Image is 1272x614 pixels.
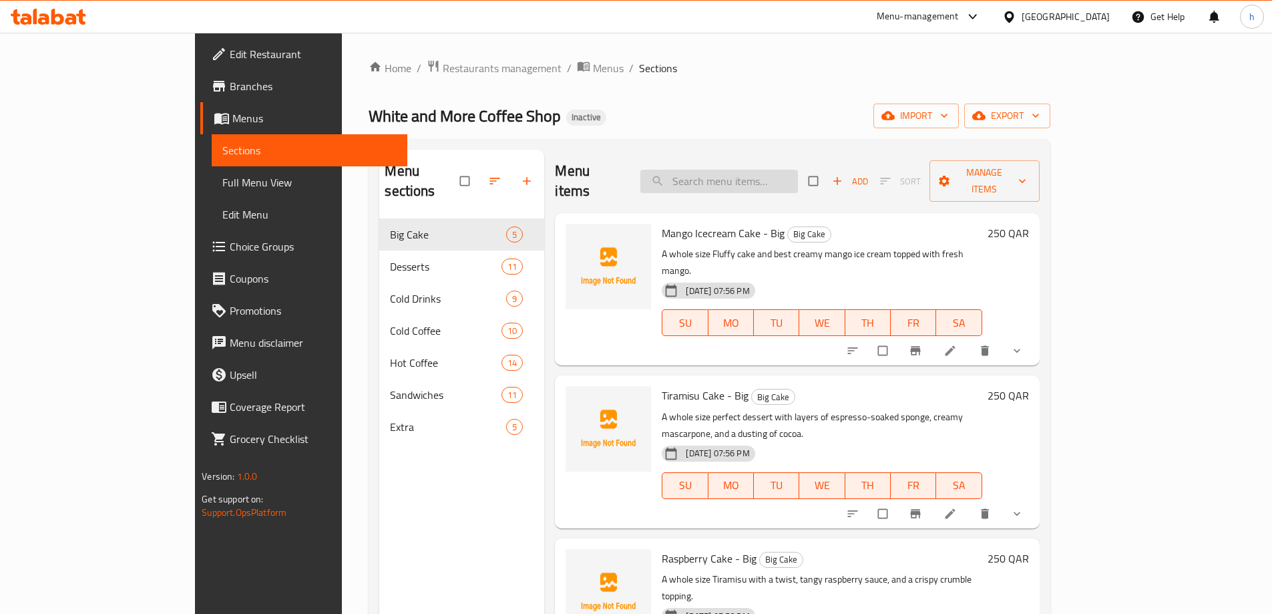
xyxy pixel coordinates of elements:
span: 5 [507,228,522,241]
span: 10 [502,325,522,337]
span: Restaurants management [443,60,562,76]
span: TU [759,313,794,333]
span: 1.0.0 [237,468,258,485]
a: Menus [577,59,624,77]
span: Sort sections [480,166,512,196]
li: / [567,60,572,76]
span: White and More Coffee Shop [369,101,561,131]
span: TH [851,313,885,333]
nav: Menu sections [379,213,544,448]
span: Get support on: [202,490,263,508]
h6: 250 QAR [988,386,1029,405]
img: Tiramisu Cake - Big [566,386,651,472]
div: Desserts11 [379,251,544,283]
span: Big Cake [760,552,803,567]
span: Edit Menu [222,206,397,222]
a: Coverage Report [200,391,407,423]
button: SA [936,309,982,336]
h6: 250 QAR [988,549,1029,568]
span: SU [668,313,702,333]
span: Big Cake [752,390,795,405]
div: items [501,259,523,275]
input: search [640,170,798,193]
div: Desserts [390,259,501,275]
a: Support.OpsPlatform [202,504,286,521]
svg: Show Choices [1010,344,1024,357]
button: import [873,104,959,128]
li: / [417,60,421,76]
button: Manage items [929,160,1040,202]
button: TH [845,472,891,499]
div: Inactive [566,110,606,126]
a: Sections [212,134,407,166]
span: Manage items [940,164,1029,198]
a: Promotions [200,295,407,327]
div: items [501,355,523,371]
div: [GEOGRAPHIC_DATA] [1022,9,1110,24]
button: SA [936,472,982,499]
button: Branch-specific-item [901,336,933,365]
span: Sandwiches [390,387,501,403]
span: 11 [502,261,522,273]
span: 9 [507,293,522,305]
button: WE [799,472,845,499]
span: Select section [801,168,829,194]
span: FR [896,476,931,495]
span: Version: [202,468,234,485]
a: Restaurants management [427,59,562,77]
h2: Menu sections [385,161,460,201]
button: show more [1002,499,1034,528]
span: Select all sections [452,168,480,194]
a: Menu disclaimer [200,327,407,359]
span: Big Cake [788,226,831,242]
span: Select to update [870,338,898,363]
span: WE [805,313,839,333]
div: items [501,323,523,339]
span: Extra [390,419,506,435]
span: Inactive [566,112,606,123]
span: Tiramisu Cake - Big [662,386,749,406]
a: Upsell [200,359,407,391]
div: Hot Coffee14 [379,347,544,379]
span: Cold Drinks [390,291,506,307]
span: 14 [502,357,522,369]
span: TU [759,476,794,495]
div: Hot Coffee [390,355,501,371]
h6: 250 QAR [988,224,1029,243]
span: Edit Restaurant [230,46,397,62]
p: A whole size Tiramisu with a twist, tangy raspberry sauce, and a crispy crumble topping. [662,571,982,605]
img: Mango Icecream Cake - Big [566,224,651,309]
span: Mango Icecream Cake - Big [662,223,785,243]
div: Big Cake5 [379,218,544,251]
span: Cold Coffee [390,323,501,339]
button: TU [754,309,799,336]
span: 11 [502,389,522,402]
span: MO [714,476,749,495]
a: Branches [200,70,407,102]
button: export [964,104,1050,128]
a: Edit Menu [212,198,407,231]
span: SA [941,476,976,495]
span: Sections [222,142,397,158]
div: Extra5 [379,411,544,443]
a: Choice Groups [200,231,407,263]
div: Cold Coffee10 [379,315,544,347]
div: Sandwiches11 [379,379,544,411]
span: Grocery Checklist [230,431,397,447]
span: import [884,108,948,124]
div: items [506,291,523,307]
span: TH [851,476,885,495]
span: Full Menu View [222,174,397,190]
div: items [506,419,523,435]
span: Menus [232,110,397,126]
span: Menu disclaimer [230,335,397,351]
button: SU [662,472,708,499]
span: SU [668,476,702,495]
button: WE [799,309,845,336]
span: WE [805,476,839,495]
span: Coverage Report [230,399,397,415]
span: Sections [639,60,677,76]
